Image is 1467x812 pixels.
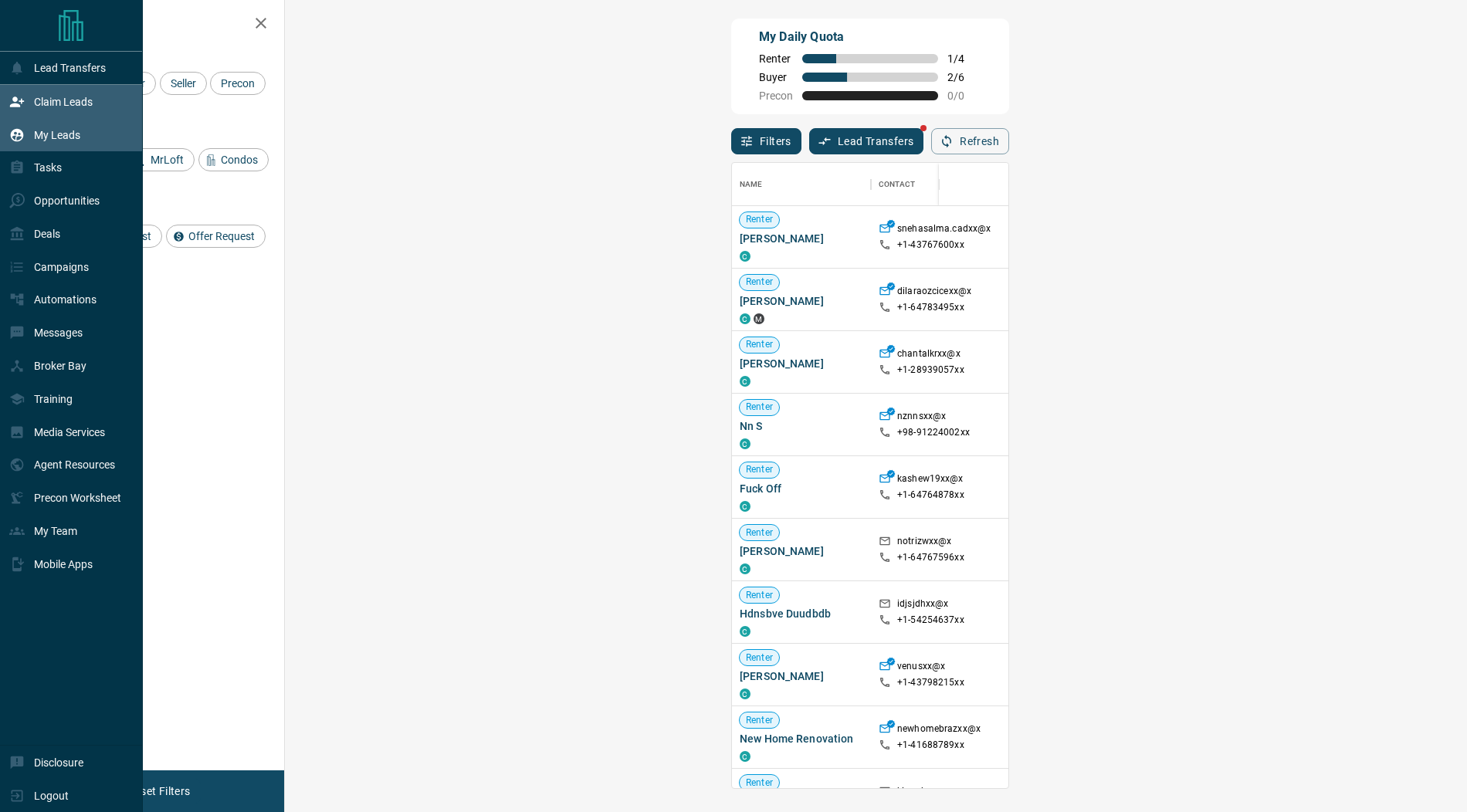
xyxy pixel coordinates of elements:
button: Reset Filters [117,778,200,804]
span: [PERSON_NAME] [740,231,863,246]
p: +98- 91224002xx [897,426,970,439]
p: dilaraozcicexx@x [897,285,971,301]
p: +1- 64764878xx [897,489,964,502]
div: condos.ca [740,689,750,699]
div: condos.ca [740,751,750,762]
span: 0 / 0 [947,90,981,102]
p: My Daily Quota [759,28,981,46]
p: kinngbxx@x [897,785,949,801]
span: Renter [740,776,779,790]
div: condos.ca [740,251,750,262]
span: [PERSON_NAME] [740,356,863,371]
span: 1 / 4 [947,52,981,65]
div: Contact [871,163,994,206]
span: Offer Request [183,230,260,242]
div: Condos [198,148,269,171]
span: Condos [215,154,263,166]
span: Renter [740,589,779,602]
div: condos.ca [740,376,750,387]
span: Renter [740,526,779,540]
p: +1- 64767596xx [897,551,964,564]
span: Renter [740,714,779,727]
h2: Filters [49,15,269,34]
span: Renter [740,276,779,289]
span: Renter [740,651,779,665]
button: Filters [731,128,801,154]
p: +1- 41688789xx [897,739,964,752]
div: MrLoft [128,148,195,171]
button: Refresh [931,128,1009,154]
span: Seller [165,77,202,90]
div: condos.ca [740,313,750,324]
div: condos.ca [740,501,750,512]
span: Renter [759,52,793,65]
span: New Home Renovation [740,731,863,746]
p: venusxx@x [897,660,945,676]
span: Hdnsbve Duudbdb [740,606,863,621]
p: +1- 28939057xx [897,364,964,377]
div: Name [740,163,763,206]
span: Renter [740,213,779,226]
span: Precon [759,90,793,102]
span: Precon [215,77,260,90]
span: 2 / 6 [947,71,981,83]
p: newhomebrazxx@x [897,722,981,739]
div: condos.ca [740,438,750,449]
span: Renter [740,338,779,351]
div: Name [732,163,871,206]
div: condos.ca [740,563,750,574]
span: MrLoft [145,154,189,166]
p: +1- 54254637xx [897,614,964,627]
p: notrizwxx@x [897,535,951,551]
div: Precon [210,72,266,95]
div: mrloft.ca [754,313,764,324]
p: chantalkrxx@x [897,347,960,364]
p: kashew19xx@x [897,472,964,489]
div: Seller [160,72,207,95]
div: condos.ca [740,626,750,637]
span: [PERSON_NAME] [740,668,863,684]
p: +1- 43767600xx [897,239,964,252]
span: Renter [740,401,779,414]
span: [PERSON_NAME] [740,293,863,309]
span: Nn S [740,418,863,434]
span: Renter [740,463,779,476]
p: idjsjdhxx@x [897,597,948,614]
div: Contact [879,163,915,206]
p: +1- 43798215xx [897,676,964,689]
span: Buyer [759,71,793,83]
span: [PERSON_NAME] [740,543,863,559]
p: snehasalma.cadxx@x [897,222,991,239]
span: Fuck Off [740,481,863,496]
p: nznnsxx@x [897,410,946,426]
button: Lead Transfers [809,128,924,154]
p: +1- 64783495xx [897,301,964,314]
div: Offer Request [166,225,266,248]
